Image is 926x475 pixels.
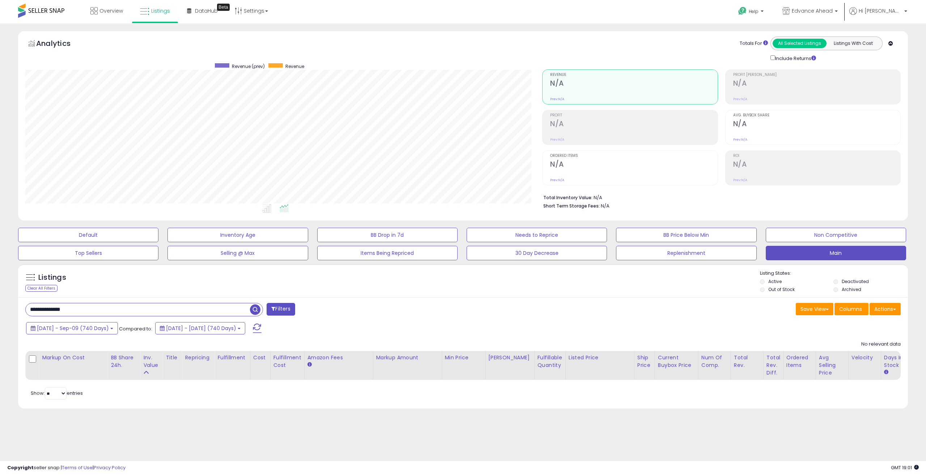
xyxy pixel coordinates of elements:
button: [DATE] - Sep-09 (740 Days) [26,322,118,334]
button: Selling @ Max [167,246,308,260]
div: Total Rev. [734,354,760,369]
button: Items Being Repriced [317,246,458,260]
div: Listed Price [569,354,631,361]
h2: N/A [550,120,717,129]
small: Amazon Fees. [307,361,312,368]
span: Revenue [550,73,717,77]
button: Top Sellers [18,246,158,260]
span: Avg. Buybox Share [733,114,900,117]
div: Include Returns [765,54,825,62]
div: Inv. value [143,354,160,369]
small: Days In Stock. [884,369,888,376]
div: Velocity [851,354,878,361]
button: Main [766,246,906,260]
small: Prev: N/A [733,178,747,182]
small: Prev: N/A [550,178,564,182]
div: Cost [253,354,267,361]
span: [DATE] - Sep-09 (740 Days) [37,325,109,332]
span: Hi [PERSON_NAME] [859,7,902,14]
div: [PERSON_NAME] [488,354,531,361]
div: Fulfillable Quantity [538,354,562,369]
button: BB Drop in 7d [317,228,458,242]
button: Needs to Reprice [467,228,607,242]
span: Revenue [285,63,304,69]
div: Clear All Filters [25,285,58,292]
li: N/A [543,193,895,201]
button: Replenishment [616,246,756,260]
div: Current Buybox Price [658,354,695,369]
h2: N/A [733,79,900,89]
button: Filters [267,303,295,316]
div: Fulfillment [217,354,247,361]
div: Amazon Fees [307,354,370,361]
span: Profit [PERSON_NAME] [733,73,900,77]
div: Min Price [445,354,482,361]
small: Prev: N/A [550,97,564,101]
a: Hi [PERSON_NAME] [849,7,907,23]
th: The percentage added to the cost of goods (COGS) that forms the calculator for Min & Max prices. [39,351,108,380]
div: Markup on Cost [42,354,105,361]
span: ROI [733,154,900,158]
h2: N/A [550,160,717,170]
button: Non Competitive [766,228,906,242]
button: Save View [796,303,833,315]
div: Tooltip anchor [217,4,230,11]
span: Listings [151,7,170,14]
div: Fulfillment Cost [273,354,301,369]
button: Listings With Cost [826,39,880,48]
i: Get Help [738,7,747,16]
small: Prev: N/A [733,97,747,101]
span: [DATE] - [DATE] (740 Days) [166,325,236,332]
div: Avg Selling Price [819,354,845,377]
div: Markup Amount [376,354,439,361]
div: BB Share 24h. [111,354,137,369]
span: N/A [601,202,609,209]
span: Help [749,8,759,14]
b: Short Term Storage Fees: [543,203,600,209]
a: Help [732,1,771,23]
div: Num of Comp. [701,354,728,369]
button: Default [18,228,158,242]
button: 30 Day Decrease [467,246,607,260]
span: Compared to: [119,325,152,332]
div: Total Rev. Diff. [766,354,780,377]
button: BB Price Below Min [616,228,756,242]
span: Overview [99,7,123,14]
b: Total Inventory Value: [543,194,592,201]
span: Revenue (prev) [232,63,265,69]
span: Columns [839,305,862,313]
label: Out of Stock [768,286,795,292]
label: Active [768,278,782,284]
div: Totals For [740,40,768,47]
div: Ship Price [637,354,652,369]
label: Deactivated [842,278,869,284]
p: Listing States: [760,270,908,277]
h2: N/A [733,120,900,129]
button: Inventory Age [167,228,308,242]
h2: N/A [550,79,717,89]
button: [DATE] - [DATE] (740 Days) [155,322,245,334]
label: Archived [842,286,861,292]
div: Ordered Items [786,354,813,369]
span: Ordered Items [550,154,717,158]
button: All Selected Listings [773,39,827,48]
span: Show: entries [31,390,83,397]
span: Edvance Ahead [792,7,833,14]
span: Profit [550,114,717,117]
small: Prev: N/A [550,137,564,142]
div: Repricing [185,354,211,361]
h5: Listings [38,273,66,283]
h5: Analytics [36,38,85,50]
small: Prev: N/A [733,137,747,142]
button: Columns [834,303,868,315]
div: No relevant data [861,341,901,348]
span: DataHub [195,7,218,14]
button: Actions [870,303,901,315]
div: Days In Stock [884,354,910,369]
div: Title [166,354,179,361]
h2: N/A [733,160,900,170]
